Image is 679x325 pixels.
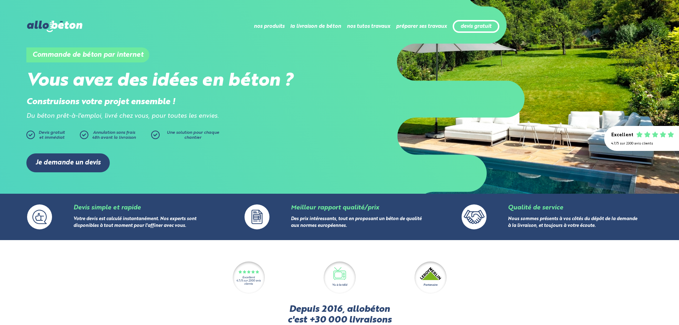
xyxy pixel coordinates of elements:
a: Devis simple et rapide [73,205,141,211]
li: préparer ses travaux [396,18,447,35]
div: Partenaire [423,283,437,287]
li: nos tutos travaux [347,18,390,35]
a: Qualité de service [508,205,563,211]
a: Une solution pour chaque chantier [151,131,222,143]
div: Vu à la télé [332,283,347,287]
div: Excellent [242,276,255,279]
div: Excellent [611,133,633,138]
a: Je demande un devis [26,153,110,172]
strong: Construisons votre projet ensemble ! [26,98,175,106]
a: Des prix intéressants, tout en proposant un béton de qualité aux normes européennes. [291,217,422,228]
img: allobéton [27,21,82,32]
h1: Commande de béton par internet [26,47,149,62]
span: Une solution pour chaque chantier [167,131,219,140]
a: Annulation sans frais48h avant la livraison [80,131,151,143]
li: la livraison de béton [290,18,341,35]
a: devis gratuit [461,24,492,30]
div: 4.7/5 sur 2300 avis clients [611,142,672,146]
a: Devis gratuitet immédiat [26,131,76,143]
h2: Vous avez des idées en béton ? [26,71,339,92]
div: 4.7/5 sur 2300 avis clients [233,279,265,286]
i: Du béton prêt-à-l'emploi, livré chez vous, pour toutes les envies. [26,113,219,119]
li: nos produits [254,18,284,35]
a: Meilleur rapport qualité/prix [291,205,379,211]
span: Devis gratuit et immédiat [38,131,65,140]
span: Annulation sans frais 48h avant la livraison [92,131,136,140]
a: Votre devis est calculé instantanément. Nos experts sont disponibles à tout moment pour l'affiner... [73,217,196,228]
a: Nous sommes présents à vos côtés du dépôt de la demande à la livraison, et toujours à votre écoute. [508,217,637,228]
